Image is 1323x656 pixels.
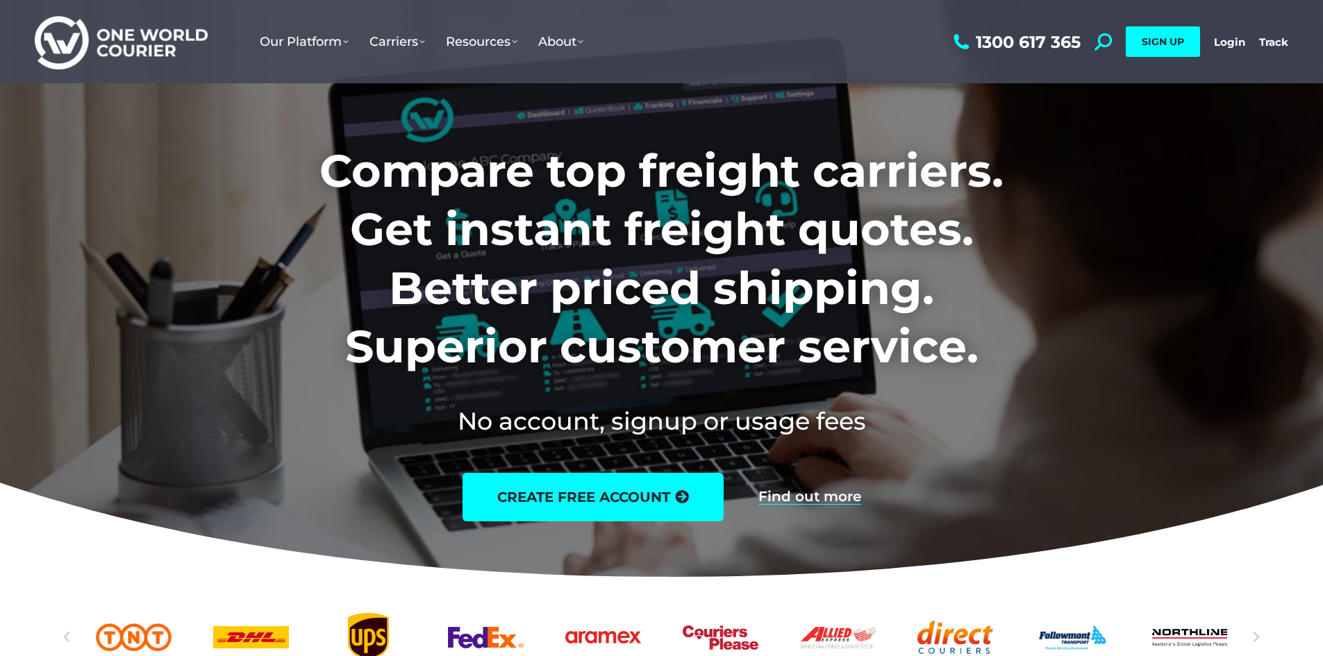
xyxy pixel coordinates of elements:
h2: No account, signup or usage fees [228,404,1095,438]
a: create free account [463,473,724,521]
a: About [528,20,594,63]
a: Carriers [359,20,435,63]
a: Our Platform [249,20,359,63]
a: Resources [435,20,528,63]
a: SIGN UP [1126,26,1200,57]
a: Find out more [758,489,861,505]
span: About [538,34,583,49]
span: Carriers [369,34,425,49]
span: Our Platform [260,34,349,49]
a: 1300 617 365 [950,33,1081,51]
a: Login [1214,35,1245,49]
img: One World Courier [35,14,208,70]
a: Track [1259,35,1288,49]
h1: Compare top freight carriers. Get instant freight quotes. Better priced shipping. Superior custom... [228,142,1095,376]
span: SIGN UP [1142,35,1184,48]
span: Resources [446,34,517,49]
